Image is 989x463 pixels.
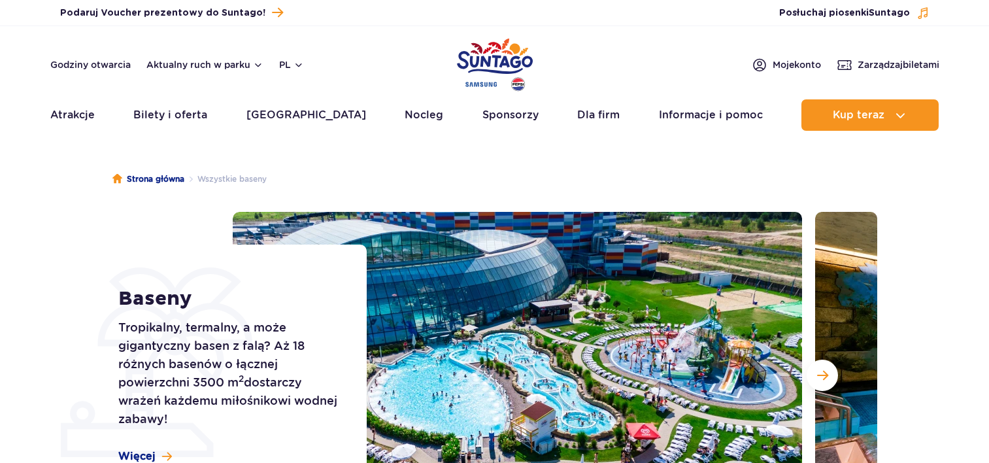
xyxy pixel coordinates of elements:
[50,99,95,131] a: Atrakcje
[773,58,821,71] span: Moje konto
[118,318,337,428] p: Tropikalny, termalny, a może gigantyczny basen z falą? Aż 18 różnych basenów o łącznej powierzchn...
[405,99,443,131] a: Nocleg
[779,7,930,20] button: Posłuchaj piosenkiSuntago
[779,7,910,20] span: Posłuchaj piosenki
[752,57,821,73] a: Mojekonto
[112,173,184,186] a: Strona główna
[833,109,884,121] span: Kup teraz
[457,33,533,93] a: Park of Poland
[577,99,620,131] a: Dla firm
[60,7,265,20] span: Podaruj Voucher prezentowy do Suntago!
[239,373,244,384] sup: 2
[279,58,304,71] button: pl
[659,99,763,131] a: Informacje i pomoc
[482,99,539,131] a: Sponsorzy
[118,287,337,311] h1: Baseny
[50,58,131,71] a: Godziny otwarcia
[246,99,366,131] a: [GEOGRAPHIC_DATA]
[133,99,207,131] a: Bilety i oferta
[807,360,838,391] button: Następny slajd
[837,57,939,73] a: Zarządzajbiletami
[858,58,939,71] span: Zarządzaj biletami
[184,173,267,186] li: Wszystkie baseny
[801,99,939,131] button: Kup teraz
[146,60,263,70] button: Aktualny ruch w parku
[869,9,910,18] span: Suntago
[60,4,283,22] a: Podaruj Voucher prezentowy do Suntago!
